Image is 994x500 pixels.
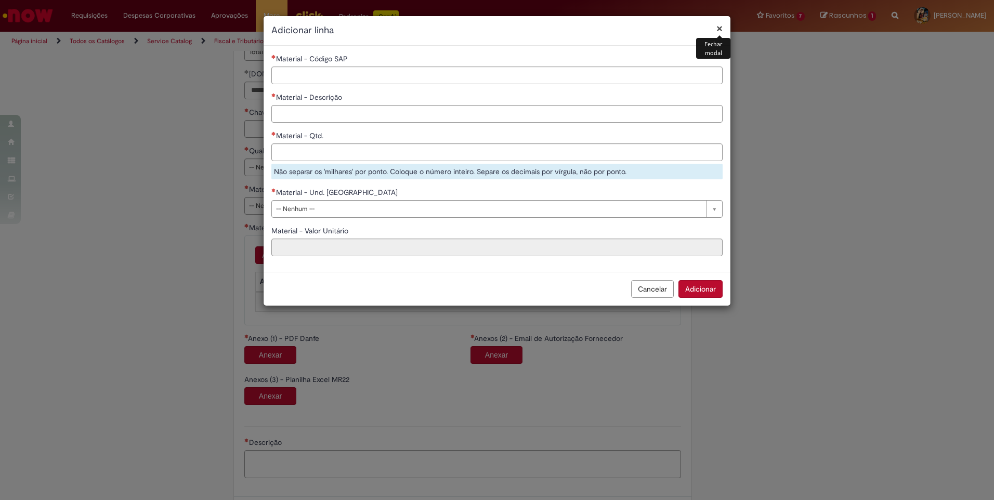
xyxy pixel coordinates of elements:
[276,201,701,217] span: -- Nenhum --
[276,93,344,102] span: Material - Descrição
[271,105,723,123] input: Material - Descrição
[271,55,276,59] span: Necessários
[271,226,350,235] span: Somente leitura - Material - Valor Unitário
[271,131,276,136] span: Necessários
[696,38,730,59] div: Fechar modal
[276,54,350,63] span: Material - Código SAP
[631,280,674,298] button: Cancelar
[271,24,723,37] h2: Adicionar linha
[271,239,723,256] input: Material - Valor Unitário
[271,67,723,84] input: Material - Código SAP
[276,131,325,140] span: Material - Qtd.
[271,143,723,161] input: Material - Qtd.
[271,93,276,97] span: Necessários
[271,188,276,192] span: Necessários
[716,23,723,34] button: Fechar modal
[678,280,723,298] button: Adicionar
[271,164,723,179] div: Não separar os 'milhares' por ponto. Coloque o número inteiro. Separe os decimais por vírgula, nã...
[276,188,400,197] span: Material - Und. [GEOGRAPHIC_DATA]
